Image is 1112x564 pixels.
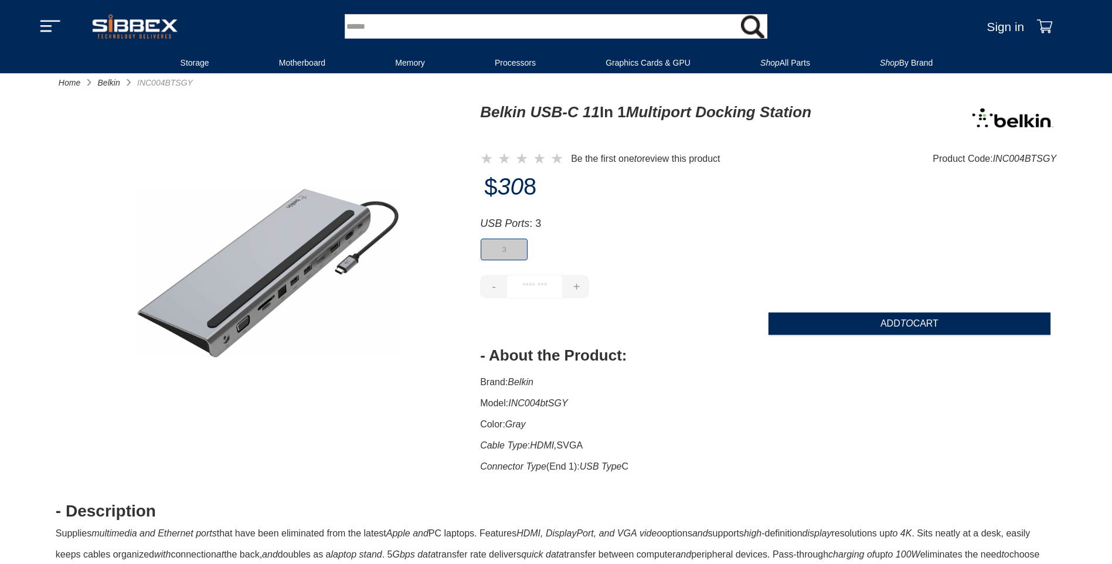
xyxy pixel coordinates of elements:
[900,528,912,538] i: 4K
[546,528,576,538] i: Display
[95,78,123,87] a: Belkin
[802,528,832,538] i: display
[768,312,1050,335] button: AddtoCart
[571,154,720,164] a: Be the first one to review this product
[626,103,691,121] i: Multiport
[1001,549,1009,559] i: to
[601,461,621,471] i: Type
[196,528,217,538] i: ports
[580,461,599,471] i: USB
[38,13,62,37] img: hamburger-menu-icon
[216,549,224,559] i: at
[331,549,357,559] i: laptop
[987,21,1025,33] span: Sign in
[546,549,564,559] i: data
[880,58,899,67] i: Shop
[516,528,543,538] i: HDMI,
[481,239,528,260] button: false
[530,440,556,450] i: HDMI,
[480,103,526,121] i: Belkin
[480,103,811,124] div: Belkin USB-C 11 In 1 Multiport Docking Station
[86,72,91,90] span: ›
[533,152,548,164] label: 4 rating
[900,318,913,328] i: to
[747,53,822,73] a: Shop All Parts
[56,78,83,87] a: Home
[526,461,546,471] i: Type
[480,170,1056,203] div: price of $308
[507,440,527,450] i: Type
[480,275,506,298] div: Decrease Quantity of Item
[480,461,523,471] i: Connector
[126,72,131,90] span: ›
[480,461,1053,473] p: (End 1): C
[480,152,495,164] label: 1 rating
[481,53,548,73] a: Processors
[393,549,415,559] i: Gbps
[866,53,945,73] a: Shop By Brand
[480,440,505,450] i: Cable
[386,528,410,538] i: Apple
[550,152,565,164] label: 5 rating
[480,218,502,229] i: USB
[91,528,137,538] i: multimedia
[134,106,402,440] img: Belkin USB-C 11 In 1 Multiport Docking Station
[968,91,1056,144] img: Brand Logo PDP Image
[583,103,600,121] i: 11
[137,78,193,87] i: INC004BTSGY
[98,78,120,87] i: Belkin
[154,549,171,559] i: with
[563,275,589,298] div: Increase Quantity of Item
[359,549,382,559] i: stand
[505,419,526,429] i: Gray
[987,24,1025,33] a: Sign in
[617,528,637,538] i: VGA
[508,398,567,408] i: INC004btSGY
[599,528,615,538] i: and
[484,173,536,200] p: $ 8
[760,103,811,121] i: Station
[576,528,596,538] i: Port,
[515,152,530,164] label: 3 rating
[134,106,402,444] div: inc004btsgy_7131-front.jpg
[413,528,429,538] i: and
[480,376,1053,388] p: Brand:
[417,549,436,559] i: data
[480,218,1056,229] h3: Selected Filter by USB Ports: 3
[760,58,780,67] i: Shop
[896,549,920,559] i: 100W
[59,78,80,87] i: Home
[1033,15,1056,38] a: Shopping Cart
[640,528,662,538] i: video
[480,151,568,167] a: Belkin USB-C 11 In 1 Multiport Docking Station }
[497,174,523,199] i: 30
[382,53,437,73] a: Memory
[744,528,761,538] i: high
[634,154,642,164] i: to
[890,528,897,538] i: to
[56,505,1056,517] div: - Description
[158,528,193,538] i: Ethernet
[968,91,1056,148] a: Brand Logo PDP Image
[885,549,893,559] i: to
[140,528,155,538] i: and
[508,377,533,387] i: Belkin
[262,549,278,559] i: and
[530,103,578,121] i: USB-C
[480,349,1056,361] div: - About the Product:
[480,397,1053,409] p: Model:
[675,549,691,559] i: and
[266,53,338,73] a: Motherboard
[741,15,764,38] img: search
[695,103,756,121] i: Docking
[993,154,1056,164] i: INC004BTSGY
[480,103,811,124] div: In 1
[828,549,864,559] i: charging
[498,152,512,164] label: 2 rating
[167,53,222,73] a: Storage
[592,53,703,73] a: Graphics Cards & GPU
[480,419,1053,430] p: Color:
[933,153,1056,165] span: Product Code: INC004BTSGY
[692,528,708,538] i: and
